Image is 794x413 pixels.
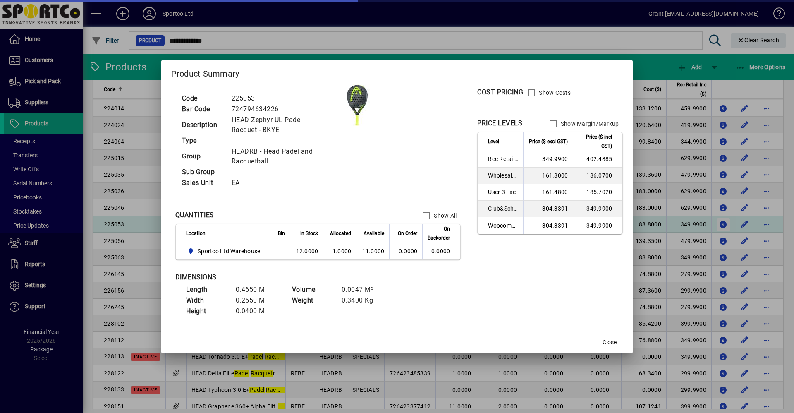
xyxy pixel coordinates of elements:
[488,171,518,180] span: Wholesale Exc
[559,120,619,128] label: Show Margin/Markup
[232,284,281,295] td: 0.4650 M
[488,221,518,230] span: Woocommerce Retail
[488,137,499,146] span: Level
[161,60,633,84] h2: Product Summary
[578,132,612,151] span: Price ($ incl GST)
[337,284,387,295] td: 0.0047 M³
[175,210,214,220] div: QUANTITIES
[227,178,337,188] td: EA
[573,217,622,234] td: 349.9900
[523,168,573,184] td: 161.8000
[178,93,227,104] td: Code
[227,93,337,104] td: 225053
[290,243,323,259] td: 12.0000
[288,295,337,306] td: Weight
[488,204,518,213] span: Club&School Exc
[182,284,232,295] td: Length
[523,184,573,201] td: 161.4800
[356,243,389,259] td: 11.0000
[300,229,318,238] span: In Stock
[186,229,206,238] span: Location
[288,284,337,295] td: Volume
[178,146,227,167] td: Group
[529,137,568,146] span: Price ($ excl GST)
[428,224,450,243] span: On Backorder
[523,201,573,217] td: 304.3391
[432,211,457,220] label: Show All
[477,87,523,97] div: COST PRICING
[227,115,337,135] td: HEAD Zephyr UL Padel Racquet - BKYE
[198,247,260,255] span: Sportco Ltd Warehouse
[227,146,337,167] td: HEADRB - Head Padel and Racquetball
[398,229,417,238] span: On Order
[178,104,227,115] td: Bar Code
[422,243,460,259] td: 0.0000
[603,338,617,347] span: Close
[178,178,227,188] td: Sales Unit
[278,229,285,238] span: Bin
[178,135,227,146] td: Type
[573,201,622,217] td: 349.9900
[178,167,227,178] td: Sub Group
[330,229,351,238] span: Allocated
[232,306,281,317] td: 0.0400 M
[488,188,518,196] span: User 3 Exc
[596,335,623,350] button: Close
[337,295,387,306] td: 0.3400 Kg
[186,246,264,256] span: Sportco Ltd Warehouse
[232,295,281,306] td: 0.2550 M
[364,229,384,238] span: Available
[573,168,622,184] td: 186.0700
[227,104,337,115] td: 724794634226
[323,243,356,259] td: 1.0000
[523,217,573,234] td: 304.3391
[178,115,227,135] td: Description
[573,151,622,168] td: 402.4885
[337,84,378,126] img: contain
[175,272,382,282] div: DIMENSIONS
[182,306,232,317] td: Height
[182,295,232,306] td: Width
[477,118,522,128] div: PRICE LEVELS
[537,89,571,97] label: Show Costs
[488,155,518,163] span: Rec Retail Inc
[523,151,573,168] td: 349.9900
[399,248,418,255] span: 0.0000
[573,184,622,201] td: 185.7020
